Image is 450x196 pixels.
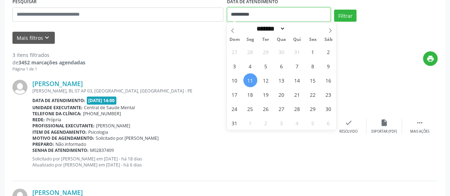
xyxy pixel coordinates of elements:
[32,123,95,129] b: Profissional executante:
[12,66,85,72] div: Página 1 de 1
[12,80,27,95] img: img
[259,73,273,87] span: Agosto 12, 2025
[322,45,335,59] span: Agosto 2, 2025
[32,111,81,117] b: Telefone da clínica:
[228,73,242,87] span: Agosto 10, 2025
[290,59,304,73] span: Agosto 7, 2025
[243,45,257,59] span: Julho 28, 2025
[290,73,304,87] span: Agosto 14, 2025
[32,88,331,94] div: [PERSON_NAME], BL 07 AP 03, [GEOGRAPHIC_DATA], [GEOGRAPHIC_DATA] - PE
[306,73,320,87] span: Agosto 15, 2025
[243,59,257,73] span: Agosto 4, 2025
[12,32,55,44] button: Mais filtroskeyboard_arrow_down
[306,116,320,130] span: Setembro 5, 2025
[322,73,335,87] span: Agosto 16, 2025
[410,129,429,134] div: Mais ações
[345,119,353,127] i: check
[290,116,304,130] span: Setembro 4, 2025
[43,34,51,42] i: keyboard_arrow_down
[254,25,286,32] select: Month
[275,45,288,59] span: Julho 30, 2025
[259,59,273,73] span: Agosto 5, 2025
[32,129,87,135] b: Item de agendamento:
[32,135,94,141] b: Motivo de agendamento:
[322,88,335,101] span: Agosto 23, 2025
[32,117,45,123] b: Rede:
[55,141,86,147] span: Não informado
[306,102,320,116] span: Agosto 29, 2025
[290,45,304,59] span: Julho 31, 2025
[334,10,356,22] button: Filtrar
[32,105,83,111] b: Unidade executante:
[259,116,273,130] span: Setembro 2, 2025
[274,37,289,42] span: Qua
[32,147,89,153] b: Senha de atendimento:
[339,129,358,134] div: Resolvido
[18,59,85,66] strong: 3452 marcações agendadas
[87,96,117,105] span: [DATE] 14:00
[371,129,397,134] div: Exportar (PDF)
[322,116,335,130] span: Setembro 6, 2025
[423,51,438,66] button: print
[243,73,257,87] span: Agosto 11, 2025
[32,141,54,147] b: Preparo:
[96,123,130,129] span: [PERSON_NAME]
[259,88,273,101] span: Agosto 19, 2025
[322,59,335,73] span: Agosto 9, 2025
[12,59,85,66] div: de
[289,37,305,42] span: Qui
[228,116,242,130] span: Agosto 31, 2025
[96,135,159,141] span: Solicitado por [PERSON_NAME]
[306,45,320,59] span: Agosto 1, 2025
[306,88,320,101] span: Agosto 22, 2025
[259,102,273,116] span: Agosto 26, 2025
[227,37,242,42] span: Dom
[46,117,61,123] span: Própria
[258,37,274,42] span: Ter
[32,97,85,104] b: Data de atendimento:
[259,45,273,59] span: Julho 29, 2025
[243,116,257,130] span: Setembro 1, 2025
[275,116,288,130] span: Setembro 3, 2025
[275,73,288,87] span: Agosto 13, 2025
[275,59,288,73] span: Agosto 6, 2025
[228,102,242,116] span: Agosto 24, 2025
[416,119,424,127] i: 
[427,55,434,63] i: print
[380,119,388,127] i: insert_drive_file
[32,156,331,168] p: Solicitado por [PERSON_NAME] em [DATE] - há 18 dias Atualizado por [PERSON_NAME] em [DATE] - há 6...
[285,25,309,32] input: Year
[242,37,258,42] span: Seg
[290,102,304,116] span: Agosto 28, 2025
[90,147,114,153] span: M02837409
[306,59,320,73] span: Agosto 8, 2025
[32,80,83,88] a: [PERSON_NAME]
[243,88,257,101] span: Agosto 18, 2025
[290,88,304,101] span: Agosto 21, 2025
[321,37,336,42] span: Sáb
[83,111,121,117] span: [PHONE_NUMBER]
[84,105,135,111] span: Central de Saude Mental
[228,88,242,101] span: Agosto 17, 2025
[275,88,288,101] span: Agosto 20, 2025
[243,102,257,116] span: Agosto 25, 2025
[12,51,85,59] div: 3 itens filtrados
[322,102,335,116] span: Agosto 30, 2025
[275,102,288,116] span: Agosto 27, 2025
[228,45,242,59] span: Julho 27, 2025
[88,129,108,135] span: Psicologia
[305,37,321,42] span: Sex
[228,59,242,73] span: Agosto 3, 2025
